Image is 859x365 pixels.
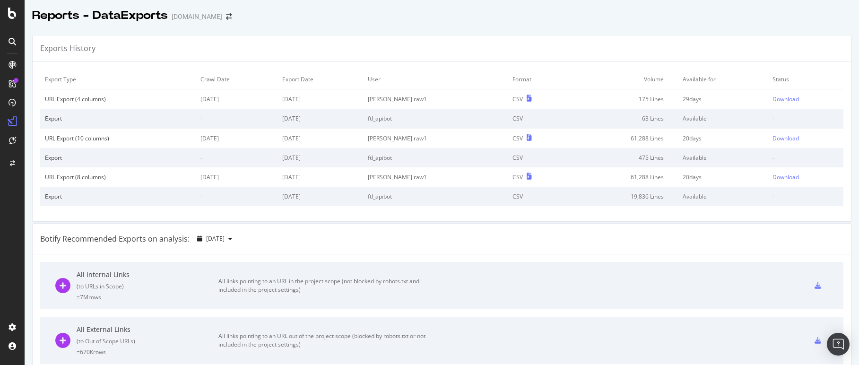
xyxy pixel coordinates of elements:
td: - [768,109,843,128]
td: [DATE] [196,129,278,148]
td: Export Type [40,70,196,89]
div: Open Intercom Messenger [827,333,850,356]
a: Download [772,134,839,142]
div: URL Export (4 columns) [45,95,191,103]
a: Download [772,95,839,103]
td: Export Date [278,70,363,89]
div: = 670K rows [77,348,218,356]
div: arrow-right-arrow-left [226,13,232,20]
div: [DOMAIN_NAME] [172,12,222,21]
td: ftl_apibot [363,109,508,128]
td: - [768,187,843,206]
div: Available [683,154,763,162]
td: 475 Lines [568,148,678,167]
div: All links pointing to an URL out of the project scope (blocked by robots.txt or not included in t... [218,332,431,349]
td: [PERSON_NAME].raw1 [363,129,508,148]
td: [DATE] [278,187,363,206]
div: csv-export [815,282,821,289]
div: CSV [512,134,523,142]
td: 20 days [678,129,768,148]
td: Status [768,70,843,89]
td: Format [508,70,569,89]
div: csv-export [815,337,821,344]
td: 63 Lines [568,109,678,128]
td: 29 days [678,89,768,109]
td: [PERSON_NAME].raw1 [363,167,508,187]
div: All Internal Links [77,270,218,279]
td: Available for [678,70,768,89]
div: All links pointing to an URL in the project scope (not blocked by robots.txt and included in the ... [218,277,431,294]
div: CSV [512,173,523,181]
div: = 7M rows [77,293,218,301]
div: Download [772,134,799,142]
td: [DATE] [278,129,363,148]
a: Download [772,173,839,181]
td: 175 Lines [568,89,678,109]
td: [DATE] [196,89,278,109]
td: ftl_apibot [363,148,508,167]
td: CSV [508,148,569,167]
div: Available [683,114,763,122]
div: Export [45,114,191,122]
span: 2025 Oct. 12th [206,235,225,243]
td: [DATE] [278,89,363,109]
td: [DATE] [278,148,363,167]
div: CSV [512,95,523,103]
div: Export [45,154,191,162]
td: CSV [508,187,569,206]
div: Download [772,95,799,103]
div: Exports History [40,43,95,54]
div: Download [772,173,799,181]
td: CSV [508,109,569,128]
td: Crawl Date [196,70,278,89]
td: 20 days [678,167,768,187]
td: 61,288 Lines [568,129,678,148]
div: ( to Out of Scope URLs ) [77,337,218,345]
td: [DATE] [196,167,278,187]
div: Botify Recommended Exports on analysis: [40,234,190,244]
td: [PERSON_NAME].raw1 [363,89,508,109]
div: Export [45,192,191,200]
td: - [768,148,843,167]
td: - [196,187,278,206]
div: All External Links [77,325,218,334]
div: URL Export (8 columns) [45,173,191,181]
div: ( to URLs in Scope ) [77,282,218,290]
td: 19,836 Lines [568,187,678,206]
td: - [196,148,278,167]
td: ftl_apibot [363,187,508,206]
div: URL Export (10 columns) [45,134,191,142]
td: 61,288 Lines [568,167,678,187]
td: [DATE] [278,167,363,187]
td: User [363,70,508,89]
td: Volume [568,70,678,89]
div: Reports - DataExports [32,8,168,24]
td: [DATE] [278,109,363,128]
button: [DATE] [193,231,236,246]
div: Available [683,192,763,200]
td: - [196,109,278,128]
